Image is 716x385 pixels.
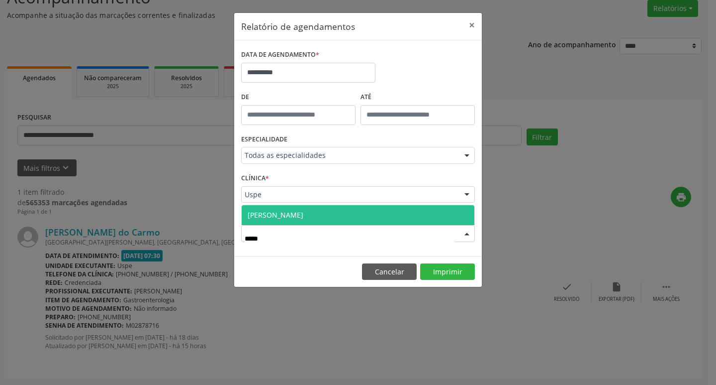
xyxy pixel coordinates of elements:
[241,132,287,147] label: ESPECIALIDADE
[241,47,319,63] label: DATA DE AGENDAMENTO
[248,210,303,220] span: [PERSON_NAME]
[245,150,454,160] span: Todas as especialidades
[241,90,356,105] label: De
[241,171,269,186] label: CLÍNICA
[420,263,475,280] button: Imprimir
[360,90,475,105] label: ATÉ
[462,13,482,37] button: Close
[241,20,355,33] h5: Relatório de agendamentos
[362,263,417,280] button: Cancelar
[245,190,454,200] span: Uspe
